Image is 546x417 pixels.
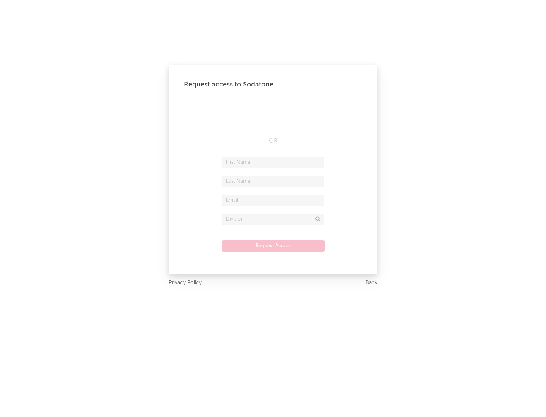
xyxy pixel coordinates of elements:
input: First Name [222,157,324,168]
input: Division [222,214,324,225]
input: Email [222,195,324,206]
div: Request access to Sodatone [184,80,362,89]
a: Back [366,278,377,288]
button: Request Access [222,240,325,252]
a: Privacy Policy [169,278,202,288]
input: Last Name [222,176,324,187]
div: OR [222,136,324,146]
